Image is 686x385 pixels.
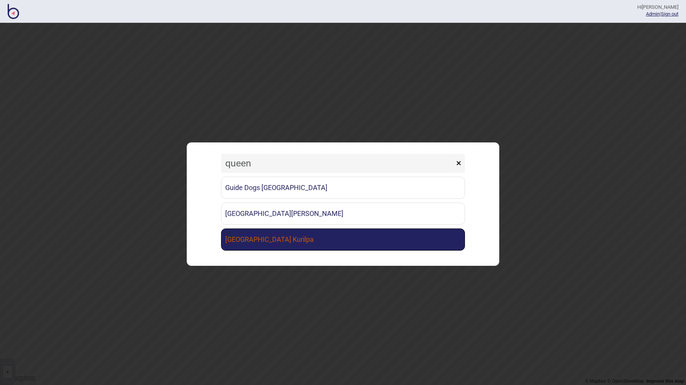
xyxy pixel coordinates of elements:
[661,11,678,17] button: Sign out
[646,11,661,17] span: |
[637,4,678,11] div: Hi [PERSON_NAME]
[221,203,465,225] a: [GEOGRAPHIC_DATA][PERSON_NAME]
[221,228,465,251] a: [GEOGRAPHIC_DATA] Kurilpa
[452,154,465,173] button: ×
[646,11,660,17] a: Admin
[8,4,19,19] img: BindiMaps CMS
[221,154,454,173] input: Search locations by tag + name
[221,177,465,199] a: Guide Dogs [GEOGRAPHIC_DATA]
